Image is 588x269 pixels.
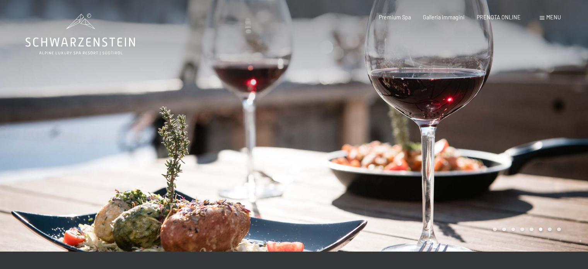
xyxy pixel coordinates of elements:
a: Galleria immagini [423,14,465,21]
div: Carousel Page 8 [557,228,561,231]
div: Carousel Pagination [490,228,561,231]
div: Carousel Page 1 [493,228,497,231]
div: Carousel Page 4 [520,228,524,231]
a: Premium Spa [379,14,411,21]
div: Carousel Page 5 [530,228,533,231]
a: PRENOTA ONLINE [477,14,521,21]
div: Carousel Page 6 (Current Slide) [539,228,543,231]
div: Carousel Page 3 [511,228,515,231]
span: Menu [546,14,561,21]
div: Carousel Page 2 [502,228,506,231]
div: Carousel Page 7 [548,228,552,231]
